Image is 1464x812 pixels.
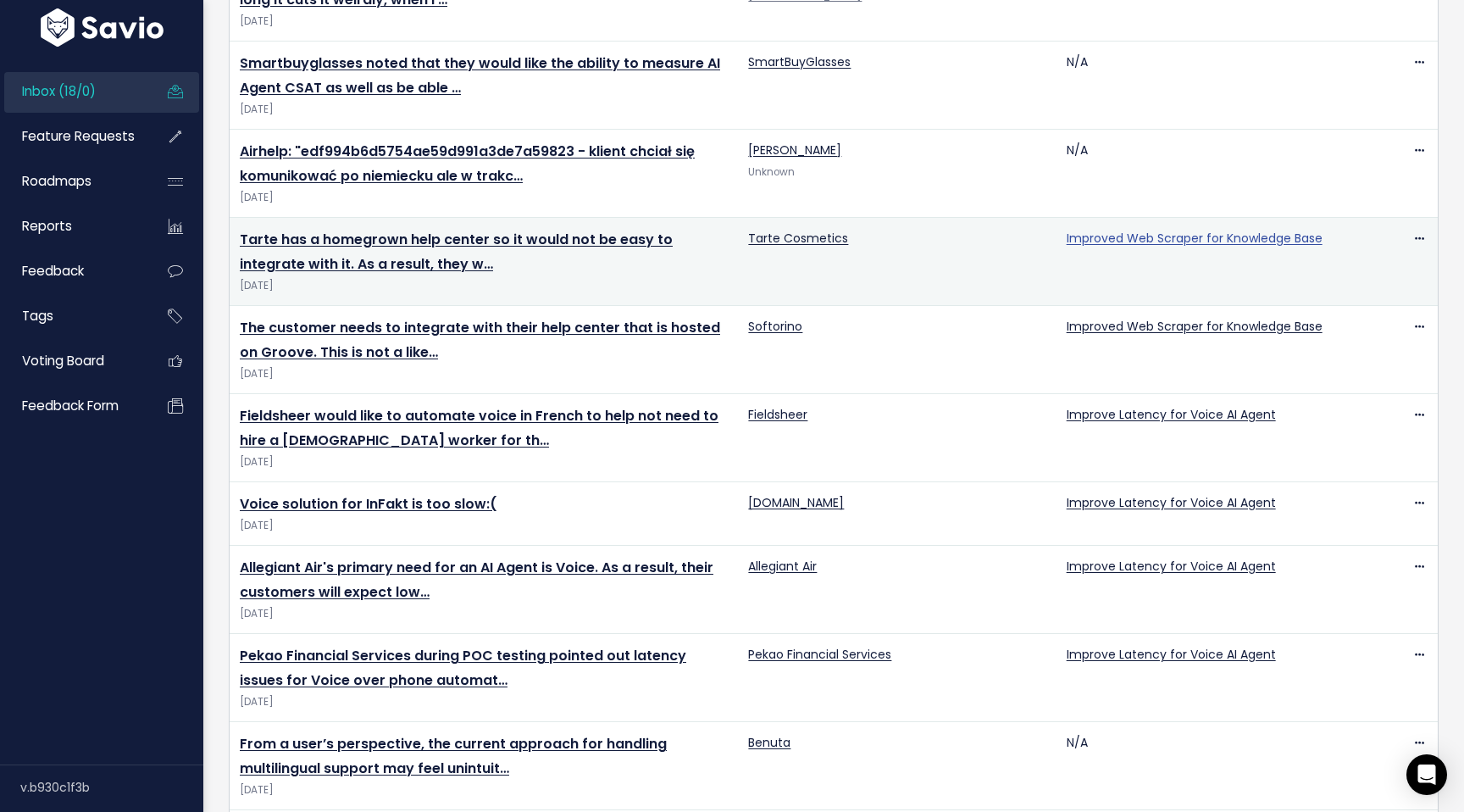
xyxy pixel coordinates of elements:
[748,406,807,423] a: Fieldsheer
[1067,318,1323,335] a: Improved Web Scraper for Knowledge Base
[1067,558,1276,575] a: Improve Latency for Voice AI Agent
[4,252,141,291] a: Feedback
[240,365,728,383] span: [DATE]
[748,494,844,511] a: [DOMAIN_NAME]
[240,453,728,471] span: [DATE]
[748,558,817,575] a: Allegiant Air
[748,646,891,663] a: Pekao Financial Services
[240,406,718,450] a: Fieldsheer would like to automate voice in French to help not need to hire a [DEMOGRAPHIC_DATA] w...
[240,494,497,514] a: Voice solution for InFakt is too slow:(
[240,318,720,362] a: The customer needs to integrate with their help center that is hosted on Groove. This is not a like…
[4,117,141,156] a: Feature Requests
[22,217,72,235] span: Reports
[240,277,728,295] span: [DATE]
[22,262,84,280] span: Feedback
[22,397,119,414] span: Feedback form
[4,162,141,201] a: Roadmaps
[1067,494,1276,511] a: Improve Latency for Voice AI Agent
[4,387,141,425] a: Feedback form
[240,781,728,799] span: [DATE]
[1406,754,1447,795] div: Open Intercom Messenger
[748,142,841,159] a: [PERSON_NAME]
[1067,406,1276,423] a: Improve Latency for Voice AI Agent
[240,517,728,535] span: [DATE]
[240,142,695,186] a: Airhelp: "edf994b6d5754ae59d991a3de7a59823 - klient chciał się komunikować po niemiecku ale w trakc…
[22,172,91,190] span: Roadmaps
[240,605,728,623] span: [DATE]
[1067,646,1276,663] a: Improve Latency for Voice AI Agent
[748,53,851,70] a: SmartBuyGlasses
[4,72,141,111] a: Inbox (18/0)
[240,558,713,602] a: Allegiant Air's primary need for an AI Agent is Voice. As a result, their customers will expect low…
[240,13,728,31] span: [DATE]
[240,230,673,274] a: Tarte has a homegrown help center so it would not be easy to integrate with it. As a result, they w…
[240,646,686,690] a: Pekao Financial Services during POC testing pointed out latency issues for Voice over phone automat…
[1056,42,1374,130] td: N/A
[240,101,728,119] span: [DATE]
[1067,230,1323,247] a: Improved Web Scraper for Knowledge Base
[22,82,96,100] span: Inbox (18/0)
[22,307,53,325] span: Tags
[36,8,168,47] img: logo-white.9d6f32f41409.svg
[4,297,141,336] a: Tags
[20,765,203,809] div: v.b930c1f3b
[1056,722,1374,810] td: N/A
[1056,130,1374,218] td: N/A
[748,318,802,335] a: Softorino
[240,693,728,711] span: [DATE]
[240,53,720,97] a: Smartbuyglasses noted that they would like the ability to measure AI Agent CSAT as well as be able …
[4,342,141,381] a: Voting Board
[748,734,790,751] a: Benuta
[240,189,728,207] span: [DATE]
[748,230,848,247] a: Tarte Cosmetics
[22,127,135,145] span: Feature Requests
[4,207,141,246] a: Reports
[748,165,795,179] span: Unknown
[240,734,667,778] a: From a user’s perspective, the current approach for handling multilingual support may feel unintuit…
[22,352,104,370] span: Voting Board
